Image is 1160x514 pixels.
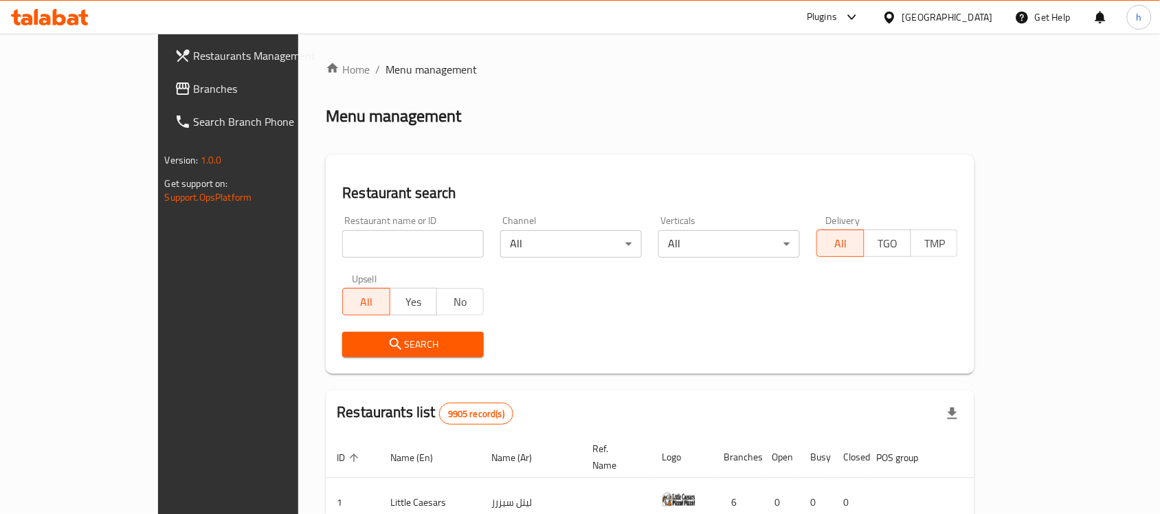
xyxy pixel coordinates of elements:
[326,105,461,127] h2: Menu management
[375,61,380,78] li: /
[353,336,473,353] span: Search
[436,288,484,315] button: No
[651,436,713,478] th: Logo
[832,436,865,478] th: Closed
[194,80,341,97] span: Branches
[164,72,352,105] a: Branches
[870,234,906,254] span: TGO
[823,234,858,254] span: All
[864,230,911,257] button: TGO
[658,230,800,258] div: All
[799,436,832,478] th: Busy
[348,292,384,312] span: All
[326,61,974,78] nav: breadcrumb
[592,440,634,473] span: Ref. Name
[164,105,352,138] a: Search Branch Phone
[194,113,341,130] span: Search Branch Phone
[440,407,513,421] span: 9905 record(s)
[342,288,390,315] button: All
[337,402,513,425] h2: Restaurants list
[443,292,478,312] span: No
[386,61,477,78] span: Menu management
[500,230,642,258] div: All
[342,332,484,357] button: Search
[165,175,228,192] span: Get support on:
[164,39,352,72] a: Restaurants Management
[761,436,799,478] th: Open
[902,10,993,25] div: [GEOGRAPHIC_DATA]
[352,274,377,284] label: Upsell
[713,436,761,478] th: Branches
[337,449,363,466] span: ID
[491,449,550,466] span: Name (Ar)
[342,230,484,258] input: Search for restaurant name or ID..
[1137,10,1142,25] span: h
[911,230,958,257] button: TMP
[396,292,432,312] span: Yes
[917,234,952,254] span: TMP
[165,151,199,169] span: Version:
[165,188,252,206] a: Support.OpsPlatform
[816,230,864,257] button: All
[439,403,513,425] div: Total records count
[876,449,936,466] span: POS group
[936,397,969,430] div: Export file
[201,151,222,169] span: 1.0.0
[390,288,437,315] button: Yes
[390,449,451,466] span: Name (En)
[194,47,341,64] span: Restaurants Management
[342,183,958,203] h2: Restaurant search
[826,216,860,225] label: Delivery
[807,9,837,25] div: Plugins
